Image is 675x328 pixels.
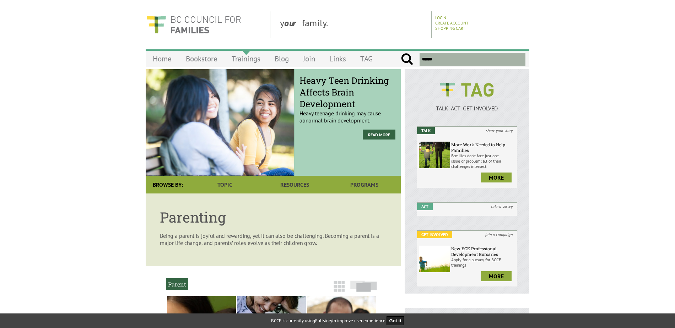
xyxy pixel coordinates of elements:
p: Being a parent is joyful and rewarding, yet it can also be challenging. Becoming a parent is a ma... [160,232,387,246]
a: Resources [260,176,329,193]
i: join a campaign [481,231,517,238]
h1: Parenting [160,208,387,226]
h2: Parent [166,278,188,290]
div: y family. [274,11,432,38]
img: slide-icon.png [350,280,377,292]
input: Submit [401,53,413,66]
a: Read More [363,130,395,140]
p: TALK ACT GET INVOLVED [417,105,517,112]
img: grid-icon.png [334,281,345,292]
span: Heavy Teen Drinking Affects Brain Development [299,75,395,110]
h6: New ECE Professional Development Bursaries [451,246,515,257]
strong: our [284,17,302,29]
a: Login [435,15,446,20]
a: Blog [268,50,296,67]
i: share your story [482,127,517,134]
a: Slide View [348,284,379,295]
a: Bookstore [179,50,225,67]
em: Act [417,203,433,210]
a: Topic [190,176,260,193]
i: take a survey [487,203,517,210]
a: Grid View [331,284,347,295]
a: Join [296,50,322,67]
a: more [481,271,512,281]
a: Fullstory [315,318,332,324]
a: Home [146,50,179,67]
div: Browse By: [146,176,190,193]
button: Got it [387,316,404,325]
em: Get Involved [417,231,452,238]
a: Create Account [435,20,469,26]
img: BCCF's TAG Logo [435,76,499,103]
p: Apply for a bursary for BCCF trainings [451,257,515,268]
h6: More Work Needed to Help Families [451,142,515,153]
p: Families don’t face just one issue or problem; all of their challenges intersect. [451,153,515,169]
a: Programs [330,176,399,193]
a: TALK ACT GET INVOLVED [417,98,517,112]
a: Links [322,50,353,67]
img: BC Council for FAMILIES [146,11,242,38]
a: Trainings [225,50,268,67]
em: Talk [417,127,435,134]
a: Shopping Cart [435,26,465,31]
a: TAG [353,50,380,67]
a: more [481,173,512,182]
